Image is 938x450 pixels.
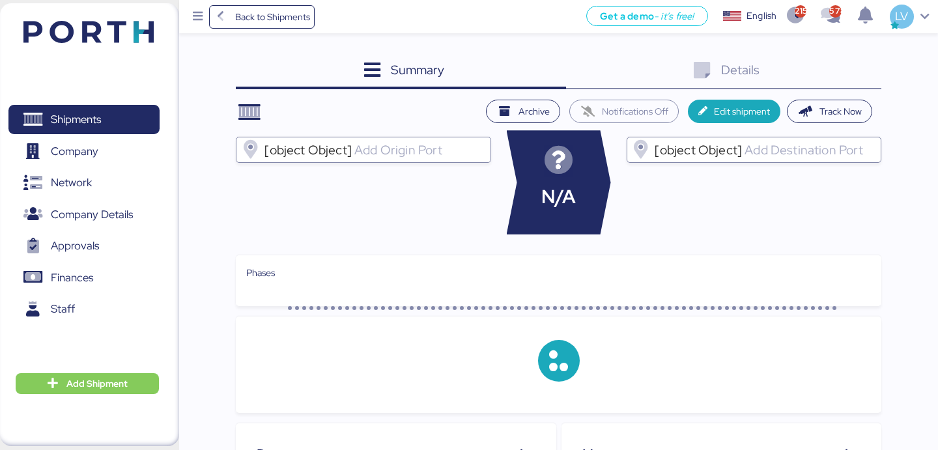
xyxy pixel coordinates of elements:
button: Add Shipment [16,373,159,394]
a: Company [8,136,160,166]
button: Edit shipment [688,100,781,123]
span: Finances [51,268,93,287]
a: Shipments [8,105,160,135]
div: English [746,9,776,23]
button: Menu [187,6,209,28]
span: Network [51,173,92,192]
button: Notifications Off [569,100,679,123]
a: Finances [8,262,160,292]
button: Track Now [787,100,872,123]
span: Details [721,61,760,78]
span: Add Shipment [66,376,128,391]
div: Phases [246,266,870,280]
span: Approvals [51,236,99,255]
span: N/A [541,183,576,211]
a: Approvals [8,231,160,261]
a: Network [8,168,160,198]
button: Archive [486,100,560,123]
span: Company [51,142,98,161]
span: Track Now [819,104,862,119]
input: [object Object] [742,142,875,158]
span: Edit shipment [714,104,770,119]
span: Shipments [51,110,101,129]
span: Archive [519,104,550,119]
a: Back to Shipments [209,5,315,29]
span: Staff [51,300,75,318]
span: Company Details [51,205,133,224]
span: Notifications Off [602,104,668,119]
span: Back to Shipments [235,9,310,25]
a: Company Details [8,199,160,229]
span: Summary [391,61,444,78]
span: [object Object] [655,144,742,156]
span: [object Object] [264,144,352,156]
input: [object Object] [352,142,485,158]
a: Staff [8,294,160,324]
span: LV [895,8,908,25]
